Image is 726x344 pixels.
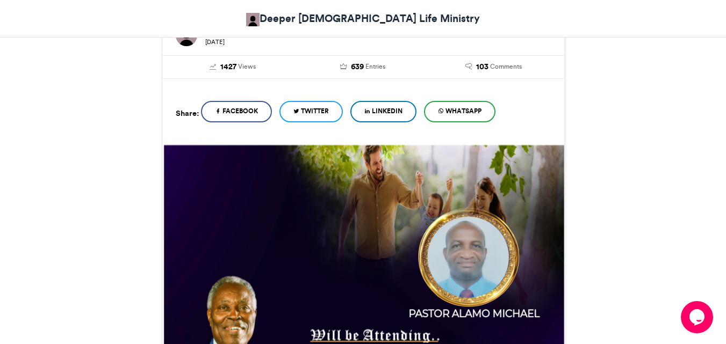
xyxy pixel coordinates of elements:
[490,62,522,71] span: Comments
[279,101,343,122] a: Twitter
[350,101,416,122] a: LinkedIn
[445,106,481,116] span: WhatsApp
[176,61,290,73] a: 1427 Views
[681,301,715,333] iframe: chat widget
[220,61,236,73] span: 1427
[246,11,480,26] a: Deeper [DEMOGRAPHIC_DATA] Life Ministry
[476,61,488,73] span: 103
[424,101,495,122] a: WhatsApp
[238,62,256,71] span: Views
[222,106,258,116] span: Facebook
[372,106,402,116] span: LinkedIn
[436,61,551,73] a: 103 Comments
[246,13,260,26] img: Obafemi Bello
[176,106,199,120] h5: Share:
[365,62,385,71] span: Entries
[301,106,329,116] span: Twitter
[201,101,272,122] a: Facebook
[205,38,225,46] small: [DATE]
[306,61,420,73] a: 639 Entries
[351,61,364,73] span: 639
